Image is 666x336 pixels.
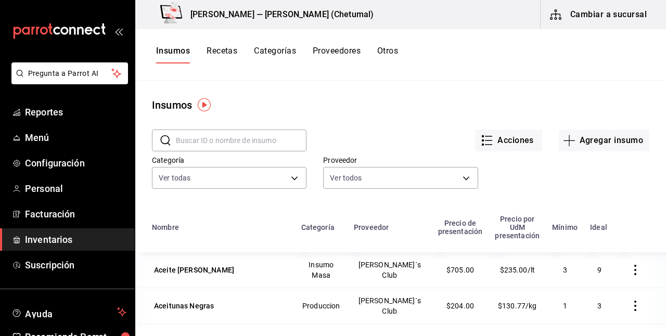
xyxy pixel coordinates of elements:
button: Proveedores [313,46,361,63]
div: Precio de presentación [438,219,483,236]
button: Agregar insumo [559,130,649,151]
div: Mínimo [552,223,578,231]
span: Facturación [25,207,126,221]
td: [PERSON_NAME]´s Club [348,252,432,288]
div: Categoría [301,223,335,231]
span: 3 [563,266,567,274]
span: $204.00 [446,302,474,310]
span: $705.00 [446,266,474,274]
td: Produccion [295,288,348,324]
span: Pregunta a Parrot AI [28,68,112,79]
span: Reportes [25,105,126,119]
span: 3 [597,302,601,310]
button: Recetas [207,46,237,63]
button: open_drawer_menu [114,27,123,35]
div: Ideal [590,223,607,231]
span: Ayuda [25,306,113,318]
input: Buscar ID o nombre de insumo [176,130,306,151]
a: Pregunta a Parrot AI [7,75,128,86]
label: Proveedor [323,157,478,164]
div: Nombre [152,223,179,231]
span: Personal [25,182,126,196]
span: 1 [563,302,567,310]
div: Proveedor [354,223,389,231]
span: Ver todas [159,173,190,183]
button: Categorías [254,46,296,63]
span: Ver todos [330,173,362,183]
div: Aceitunas Negras [154,301,214,311]
div: Precio por UdM presentación [495,215,540,240]
img: Tooltip marker [198,98,211,111]
label: Categoría [152,157,306,164]
div: Insumos [152,97,192,113]
span: $130.77/kg [498,302,537,310]
span: 9 [597,266,601,274]
span: $235.00/lt [500,266,535,274]
button: Acciones [475,130,542,151]
h3: [PERSON_NAME] — [PERSON_NAME] (Chetumal) [182,8,374,21]
span: Suscripción [25,258,126,272]
div: Aceite [PERSON_NAME] [154,265,234,275]
span: Menú [25,131,126,145]
span: Inventarios [25,232,126,247]
button: Otros [377,46,398,63]
span: Configuración [25,156,126,170]
td: [PERSON_NAME]´s Club [348,288,432,324]
div: navigation tabs [156,46,398,63]
button: Pregunta a Parrot AI [11,62,128,84]
button: Insumos [156,46,190,63]
td: Insumo Masa [295,252,348,288]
